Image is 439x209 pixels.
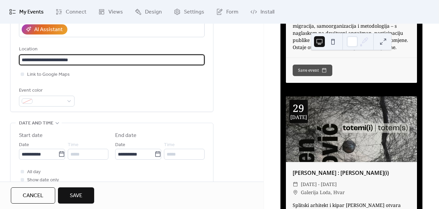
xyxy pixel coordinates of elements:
span: Install [260,8,274,16]
a: Views [93,3,128,21]
span: Date [115,141,125,149]
div: 29 [293,103,304,113]
div: [PERSON_NAME] : [PERSON_NAME](i) [286,169,417,177]
div: ​ [293,180,298,188]
span: [DATE] - [DATE] [301,180,337,188]
span: Galerija Lođa, Hvar [301,188,345,196]
div: ​ [293,188,298,196]
span: Cancel [23,192,43,200]
div: [DATE] [290,115,307,120]
span: Show date only [27,176,59,184]
div: AI Assistant [34,26,63,34]
span: Link to Google Maps [27,71,70,79]
span: Save [70,192,82,200]
button: AI Assistant [22,24,67,34]
span: Time [164,141,175,149]
span: All day [27,168,41,176]
a: Connect [50,3,91,21]
a: Form [211,3,244,21]
div: Location [19,45,203,53]
div: Event color [19,87,73,95]
span: Connect [66,8,86,16]
span: Views [108,8,123,16]
button: Cancel [11,187,55,204]
span: Settings [184,8,204,16]
span: Date and time [19,119,54,127]
span: Date [19,141,29,149]
span: Time [68,141,79,149]
div: Start date [19,132,43,140]
a: Design [130,3,167,21]
a: Settings [169,3,209,21]
span: My Events [19,8,44,16]
span: Form [226,8,238,16]
button: Save [58,187,94,204]
div: End date [115,132,137,140]
a: My Events [4,3,49,21]
a: Install [245,3,279,21]
span: Design [145,8,162,16]
button: Save event [293,65,332,76]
